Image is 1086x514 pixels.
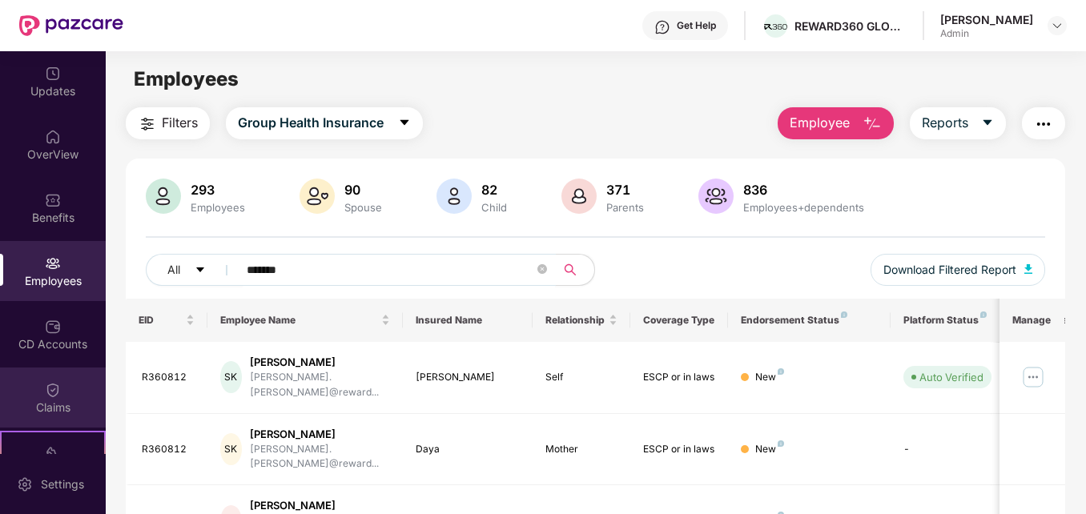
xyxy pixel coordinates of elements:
img: svg+xml;base64,PHN2ZyBpZD0iU2V0dGluZy0yMHgyMCIgeG1sbnM9Imh0dHA6Ly93d3cudzMub3JnLzIwMDAvc3ZnIiB3aW... [17,476,33,492]
span: caret-down [981,116,994,131]
div: Employees [187,201,248,214]
div: Employees+dependents [740,201,867,214]
img: svg+xml;base64,PHN2ZyB4bWxucz0iaHR0cDovL3d3dy53My5vcmcvMjAwMC9zdmciIHdpZHRoPSI4IiBoZWlnaHQ9IjgiIH... [778,440,784,447]
img: svg+xml;base64,PHN2ZyB4bWxucz0iaHR0cDovL3d3dy53My5vcmcvMjAwMC9zdmciIHhtbG5zOnhsaW5rPSJodHRwOi8vd3... [1024,264,1032,274]
div: [PERSON_NAME] [416,370,521,385]
div: Get Help [677,19,716,32]
span: Relationship [545,314,605,327]
th: Coverage Type [630,299,728,342]
img: svg+xml;base64,PHN2ZyBpZD0iQ2xhaW0iIHhtbG5zPSJodHRwOi8vd3d3LnczLm9yZy8yMDAwL3N2ZyIgd2lkdGg9IjIwIi... [45,382,61,398]
span: close-circle [537,264,547,274]
div: New [755,442,784,457]
span: Filters [162,113,198,133]
div: ESCP or in laws [643,442,715,457]
div: 371 [603,182,647,198]
img: svg+xml;base64,PHN2ZyB4bWxucz0iaHR0cDovL3d3dy53My5vcmcvMjAwMC9zdmciIHhtbG5zOnhsaW5rPSJodHRwOi8vd3... [300,179,335,214]
span: close-circle [537,263,547,278]
img: svg+xml;base64,PHN2ZyBpZD0iRW1wbG95ZWVzIiB4bWxucz0iaHR0cDovL3d3dy53My5vcmcvMjAwMC9zdmciIHdpZHRoPS... [45,255,61,271]
button: Allcaret-down [146,254,243,286]
button: Filters [126,107,210,139]
div: Admin [940,27,1033,40]
button: Download Filtered Report [871,254,1045,286]
div: [PERSON_NAME].[PERSON_NAME]@reward... [250,442,390,472]
div: REWARD360 GLOBAL SERVICES PRIVATE LIMITED [794,18,907,34]
div: R360812 [142,442,195,457]
div: R360812 [142,370,195,385]
img: svg+xml;base64,PHN2ZyB4bWxucz0iaHR0cDovL3d3dy53My5vcmcvMjAwMC9zdmciIHhtbG5zOnhsaW5rPSJodHRwOi8vd3... [698,179,734,214]
div: [PERSON_NAME] [250,355,390,370]
div: SK [220,433,242,465]
span: Reports [922,113,968,133]
img: svg+xml;base64,PHN2ZyB4bWxucz0iaHR0cDovL3d3dy53My5vcmcvMjAwMC9zdmciIHdpZHRoPSIyNCIgaGVpZ2h0PSIyNC... [138,114,157,134]
span: Employees [134,67,239,90]
div: [PERSON_NAME] [940,12,1033,27]
div: ESCP or in laws [643,370,715,385]
span: Employee [790,113,850,133]
div: 293 [187,182,248,198]
img: svg+xml;base64,PHN2ZyBpZD0iSGVscC0zMngzMiIgeG1sbnM9Imh0dHA6Ly93d3cudzMub3JnLzIwMDAvc3ZnIiB3aWR0aD... [654,19,670,35]
th: Employee Name [207,299,403,342]
img: svg+xml;base64,PHN2ZyBpZD0iVXBkYXRlZCIgeG1sbnM9Imh0dHA6Ly93d3cudzMub3JnLzIwMDAvc3ZnIiB3aWR0aD0iMj... [45,66,61,82]
img: manageButton [1020,364,1046,390]
img: svg+xml;base64,PHN2ZyB4bWxucz0iaHR0cDovL3d3dy53My5vcmcvMjAwMC9zdmciIHdpZHRoPSIyMSIgaGVpZ2h0PSIyMC... [45,445,61,461]
div: Child [478,201,510,214]
th: Manage [1000,299,1064,342]
div: Parents [603,201,647,214]
span: caret-down [398,116,411,131]
img: svg+xml;base64,PHN2ZyB4bWxucz0iaHR0cDovL3d3dy53My5vcmcvMjAwMC9zdmciIHdpZHRoPSI4IiBoZWlnaHQ9IjgiIH... [980,311,987,318]
div: [PERSON_NAME] [250,427,390,442]
span: EID [139,314,183,327]
img: svg+xml;base64,PHN2ZyBpZD0iRHJvcGRvd24tMzJ4MzIiIHhtbG5zPSJodHRwOi8vd3d3LnczLm9yZy8yMDAwL3N2ZyIgd2... [1051,19,1064,32]
th: Relationship [533,299,630,342]
div: Daya [416,442,521,457]
span: caret-down [195,264,206,277]
img: R360%20LOGO.png [764,24,787,30]
div: Settings [36,476,89,492]
div: Platform Status [903,314,991,327]
button: Employee [778,107,894,139]
div: 82 [478,182,510,198]
button: Group Health Insurancecaret-down [226,107,423,139]
img: svg+xml;base64,PHN2ZyB4bWxucz0iaHR0cDovL3d3dy53My5vcmcvMjAwMC9zdmciIHhtbG5zOnhsaW5rPSJodHRwOi8vd3... [863,114,882,134]
div: Spouse [341,201,385,214]
img: svg+xml;base64,PHN2ZyBpZD0iSG9tZSIgeG1sbnM9Imh0dHA6Ly93d3cudzMub3JnLzIwMDAvc3ZnIiB3aWR0aD0iMjAiIG... [45,129,61,145]
img: svg+xml;base64,PHN2ZyB4bWxucz0iaHR0cDovL3d3dy53My5vcmcvMjAwMC9zdmciIHdpZHRoPSI4IiBoZWlnaHQ9IjgiIH... [841,311,847,318]
td: - [891,414,1004,486]
img: svg+xml;base64,PHN2ZyB4bWxucz0iaHR0cDovL3d3dy53My5vcmcvMjAwMC9zdmciIHdpZHRoPSI4IiBoZWlnaHQ9IjgiIH... [778,368,784,375]
span: Group Health Insurance [238,113,384,133]
div: Endorsement Status [741,314,878,327]
div: SK [220,361,242,393]
img: svg+xml;base64,PHN2ZyB4bWxucz0iaHR0cDovL3d3dy53My5vcmcvMjAwMC9zdmciIHhtbG5zOnhsaW5rPSJodHRwOi8vd3... [561,179,597,214]
div: Mother [545,442,617,457]
img: svg+xml;base64,PHN2ZyB4bWxucz0iaHR0cDovL3d3dy53My5vcmcvMjAwMC9zdmciIHhtbG5zOnhsaW5rPSJodHRwOi8vd3... [436,179,472,214]
div: New [755,370,784,385]
th: EID [126,299,207,342]
button: Reportscaret-down [910,107,1006,139]
img: svg+xml;base64,PHN2ZyBpZD0iQ0RfQWNjb3VudHMiIGRhdGEtbmFtZT0iQ0QgQWNjb3VudHMiIHhtbG5zPSJodHRwOi8vd3... [45,319,61,335]
img: svg+xml;base64,PHN2ZyBpZD0iQmVuZWZpdHMiIHhtbG5zPSJodHRwOi8vd3d3LnczLm9yZy8yMDAwL3N2ZyIgd2lkdGg9Ij... [45,192,61,208]
span: Download Filtered Report [883,261,1016,279]
div: 836 [740,182,867,198]
span: Employee Name [220,314,378,327]
span: All [167,261,180,279]
button: search [555,254,595,286]
span: search [555,263,586,276]
img: New Pazcare Logo [19,15,123,36]
img: svg+xml;base64,PHN2ZyB4bWxucz0iaHR0cDovL3d3dy53My5vcmcvMjAwMC9zdmciIHhtbG5zOnhsaW5rPSJodHRwOi8vd3... [146,179,181,214]
img: svg+xml;base64,PHN2ZyB4bWxucz0iaHR0cDovL3d3dy53My5vcmcvMjAwMC9zdmciIHdpZHRoPSIyNCIgaGVpZ2h0PSIyNC... [1034,114,1053,134]
div: Auto Verified [919,369,983,385]
div: 90 [341,182,385,198]
div: Self [545,370,617,385]
div: [PERSON_NAME] [250,498,390,513]
div: [PERSON_NAME].[PERSON_NAME]@reward... [250,370,390,400]
th: Insured Name [403,299,533,342]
